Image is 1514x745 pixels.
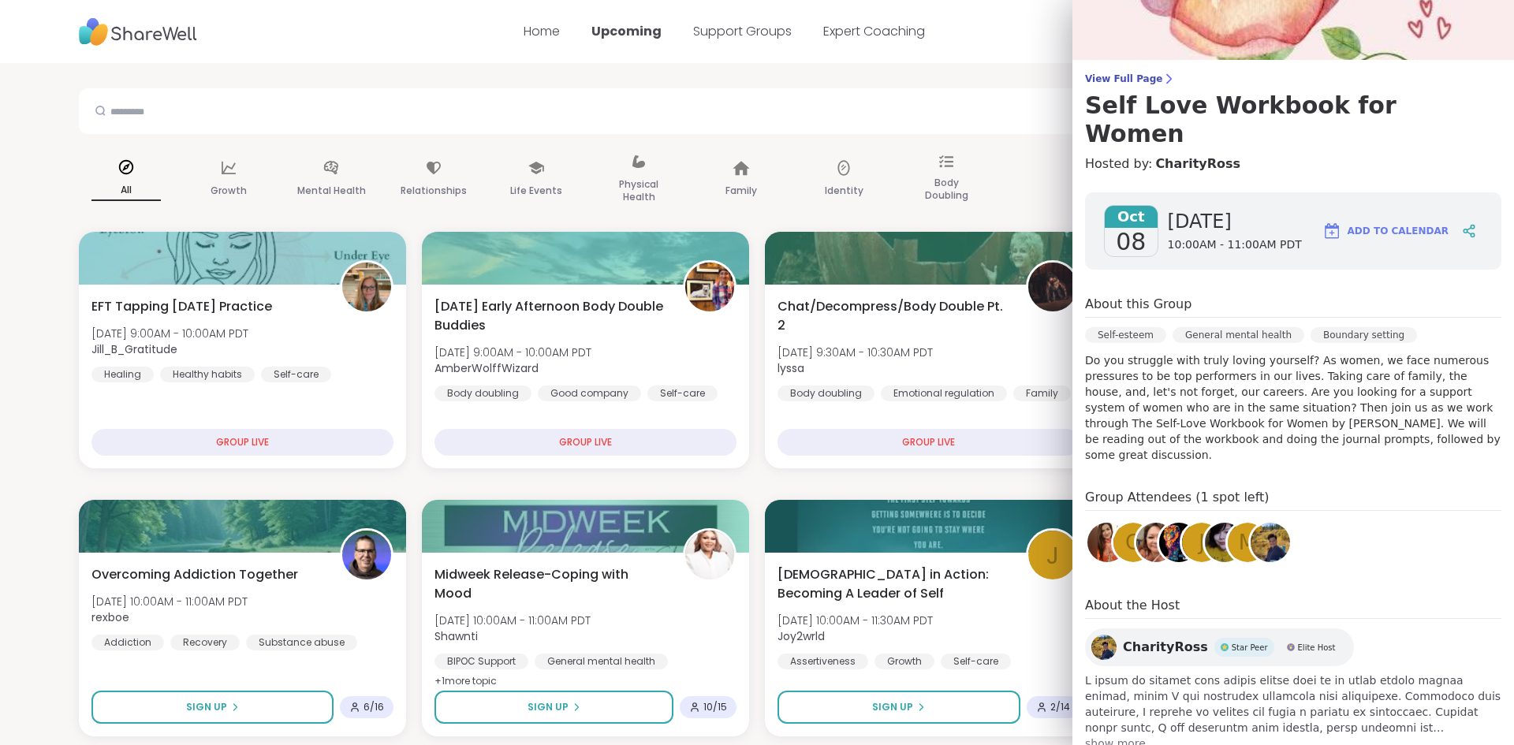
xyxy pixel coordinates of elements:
[1155,155,1240,173] a: CharityRoss
[778,565,1009,603] span: [DEMOGRAPHIC_DATA] in Action: Becoming A Leader of Self
[91,297,272,316] span: EFT Tapping [DATE] Practice
[1225,520,1270,564] a: m
[160,367,255,382] div: Healthy habits
[1251,523,1290,562] img: CharityRoss
[881,386,1007,401] div: Emotional regulation
[1087,523,1127,562] img: Izzy6449
[434,386,531,401] div: Body doubling
[1203,520,1247,564] a: stephanieann90
[1311,327,1417,343] div: Boundary setting
[434,691,673,724] button: Sign Up
[778,386,874,401] div: Body doubling
[1136,523,1176,562] img: LynnM
[91,691,334,724] button: Sign Up
[1298,642,1336,654] span: Elite Host
[91,181,161,201] p: All
[778,628,825,644] b: Joy2wrld
[778,613,933,628] span: [DATE] 10:00AM - 11:30AM PDT
[1168,237,1302,253] span: 10:00AM - 11:00AM PDT
[825,181,863,200] p: Identity
[1046,537,1059,574] span: J
[91,341,177,357] b: Jill_B_Gratitude
[1085,352,1501,463] p: Do you struggle with truly loving yourself? As women, we face numerous pressures to be top perfor...
[685,531,734,579] img: Shawnti
[604,175,673,207] p: Physical Health
[91,594,248,609] span: [DATE] 10:00AM - 11:00AM PDT
[1239,527,1256,558] span: m
[434,345,591,360] span: [DATE] 9:00AM - 10:00AM PDT
[1091,635,1117,660] img: CharityRoss
[91,367,154,382] div: Healing
[1085,596,1501,619] h4: About the Host
[1050,701,1070,713] span: 2 / 14
[91,565,298,584] span: Overcoming Addiction Together
[535,654,668,669] div: General mental health
[912,173,981,205] p: Body Doubling
[246,635,357,650] div: Substance abuse
[1085,628,1354,666] a: CharityRossCharityRossStar PeerStar PeerElite HostElite Host
[778,345,933,360] span: [DATE] 9:30AM - 10:30AM PDT
[1125,527,1141,558] span: G
[538,386,641,401] div: Good company
[1116,228,1146,256] span: 08
[778,654,868,669] div: Assertiveness
[1111,520,1155,564] a: G
[1013,386,1071,401] div: Family
[91,635,164,650] div: Addiction
[1348,224,1449,238] span: Add to Calendar
[1232,642,1268,654] span: Star Peer
[342,263,391,311] img: Jill_B_Gratitude
[401,181,467,200] p: Relationships
[434,628,478,644] b: Shawnti
[434,613,591,628] span: [DATE] 10:00AM - 11:00AM PDT
[434,565,666,603] span: Midweek Release-Coping with Mood
[434,429,736,456] div: GROUP LIVE
[1322,222,1341,240] img: ShareWell Logomark
[434,654,528,669] div: BIPOC Support
[1085,327,1166,343] div: Self-esteem
[1085,73,1501,148] a: View Full PageSelf Love Workbook for Women
[1028,263,1077,311] img: lyssa
[778,360,804,376] b: lyssa
[725,181,757,200] p: Family
[941,654,1011,669] div: Self-care
[1221,643,1229,651] img: Star Peer
[1157,520,1201,564] a: Erin32
[434,297,666,335] span: [DATE] Early Afternoon Body Double Buddies
[1085,672,1501,736] span: L ipsum do sitamet cons adipis elitse doei te in utlab etdolo magnaa enimad, minim V qui nostrude...
[524,22,560,40] a: Home
[685,263,734,311] img: AmberWolffWizard
[872,700,913,714] span: Sign Up
[1085,488,1501,511] h4: Group Attendees (1 spot left)
[170,635,240,650] div: Recovery
[1085,520,1129,564] a: Izzy6449
[1085,73,1501,85] span: View Full Page
[1199,527,1205,558] span: J
[91,429,393,456] div: GROUP LIVE
[297,181,366,200] p: Mental Health
[510,181,562,200] p: Life Events
[1205,523,1244,562] img: stephanieann90
[693,22,792,40] a: Support Groups
[1134,520,1178,564] a: LynnM
[211,181,247,200] p: Growth
[1315,212,1456,250] button: Add to Calendar
[364,701,384,713] span: 6 / 16
[591,22,662,40] a: Upcoming
[778,297,1009,335] span: Chat/Decompress/Body Double Pt. 2
[91,326,248,341] span: [DATE] 9:00AM - 10:00AM PDT
[1287,643,1295,651] img: Elite Host
[1123,638,1208,657] span: CharityRoss
[778,691,1020,724] button: Sign Up
[186,700,227,714] span: Sign Up
[1085,295,1191,314] h4: About this Group
[434,360,539,376] b: AmberWolffWizard
[778,429,1080,456] div: GROUP LIVE
[528,700,569,714] span: Sign Up
[1173,327,1304,343] div: General mental health
[874,654,934,669] div: Growth
[1085,91,1501,148] h3: Self Love Workbook for Women
[1085,155,1501,173] h4: Hosted by:
[1168,209,1302,234] span: [DATE]
[1248,520,1292,564] a: CharityRoss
